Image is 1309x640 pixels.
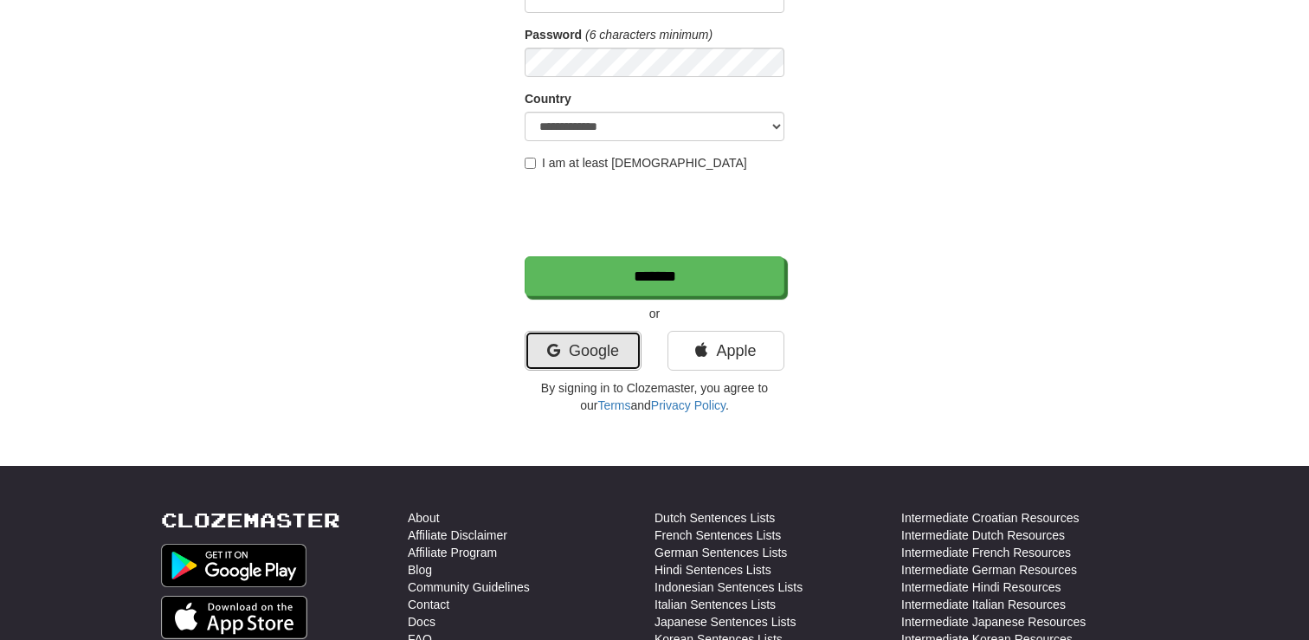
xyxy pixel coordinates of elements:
iframe: reCAPTCHA [525,180,788,248]
a: Affiliate Disclaimer [408,527,507,544]
a: Intermediate Hindi Resources [901,579,1061,596]
p: By signing in to Clozemaster, you agree to our and . [525,379,784,414]
a: Blog [408,561,432,579]
a: Terms [597,398,630,412]
a: Italian Sentences Lists [654,596,776,613]
a: Intermediate Japanese Resources [901,613,1086,630]
img: Get it on App Store [161,596,307,639]
a: Intermediate Croatian Resources [901,509,1079,527]
a: Docs [408,613,435,630]
label: Password [525,26,582,43]
a: Community Guidelines [408,579,530,596]
a: Contact [408,596,449,613]
em: (6 characters minimum) [585,28,713,42]
a: Clozemaster [161,509,340,531]
a: Dutch Sentences Lists [654,509,775,527]
img: Get it on Google Play [161,544,306,587]
a: Intermediate German Resources [901,561,1077,579]
a: Affiliate Program [408,544,497,561]
label: Country [525,90,571,107]
a: Privacy Policy [651,398,725,412]
a: Google [525,331,642,371]
a: Intermediate French Resources [901,544,1071,561]
a: Apple [667,331,784,371]
input: I am at least [DEMOGRAPHIC_DATA] [525,158,536,169]
a: French Sentences Lists [654,527,781,544]
a: Indonesian Sentences Lists [654,579,803,596]
a: Hindi Sentences Lists [654,561,771,579]
a: German Sentences Lists [654,544,787,561]
label: I am at least [DEMOGRAPHIC_DATA] [525,154,747,171]
a: About [408,509,440,527]
a: Intermediate Dutch Resources [901,527,1065,544]
a: Japanese Sentences Lists [654,613,796,630]
a: Intermediate Italian Resources [901,596,1066,613]
p: or [525,305,784,322]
